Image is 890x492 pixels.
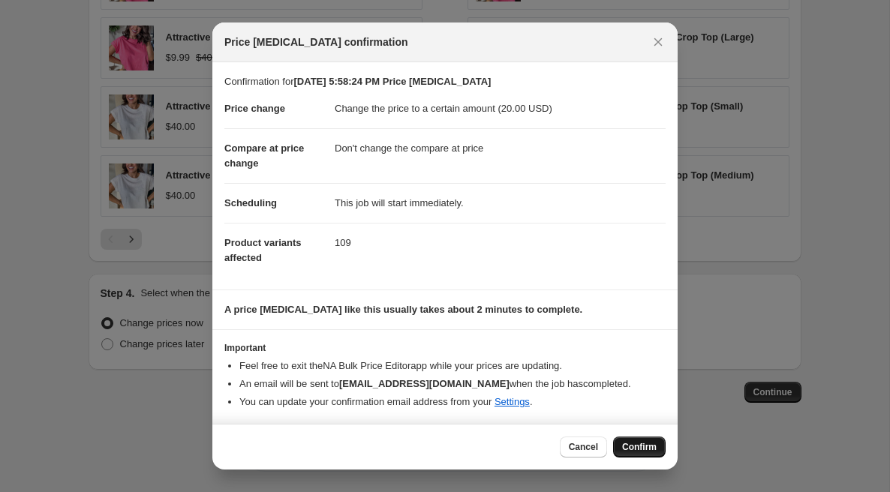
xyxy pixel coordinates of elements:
[224,304,582,315] b: A price [MEDICAL_DATA] like this usually takes about 2 minutes to complete.
[335,89,666,128] dd: Change the price to a certain amount (20.00 USD)
[239,376,666,391] li: An email will be sent to when the job has completed .
[239,358,666,373] li: Feel free to exit the NA Bulk Price Editor app while your prices are updating.
[293,76,491,87] b: [DATE] 5:58:24 PM Price [MEDICAL_DATA]
[335,128,666,168] dd: Don't change the compare at price
[224,142,304,169] span: Compare at price change
[335,183,666,223] dd: This job will start immediately.
[339,378,510,389] b: [EMAIL_ADDRESS][DOMAIN_NAME]
[495,396,530,407] a: Settings
[224,34,408,49] span: Price [MEDICAL_DATA] confirmation
[224,237,302,263] span: Product variants affected
[622,441,657,453] span: Confirm
[569,441,598,453] span: Cancel
[239,394,666,409] li: You can update your confirmation email address from your .
[224,342,666,354] h3: Important
[335,223,666,262] dd: 109
[224,103,285,114] span: Price change
[648,31,669,52] button: Close
[560,436,607,457] button: Cancel
[613,436,666,457] button: Confirm
[224,197,277,208] span: Scheduling
[224,74,666,89] p: Confirmation for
